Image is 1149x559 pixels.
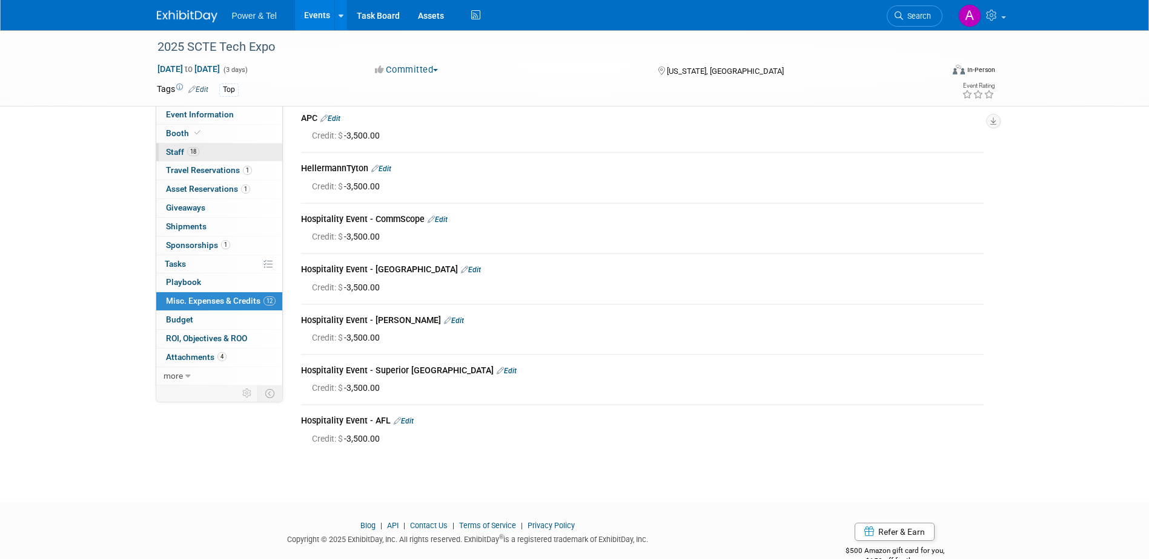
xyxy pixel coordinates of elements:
a: Search [887,5,942,27]
span: -3,500.00 [312,283,385,292]
a: Edit [371,165,391,173]
span: Sponsorships [166,240,230,250]
a: Staff18 [156,143,282,162]
span: -3,500.00 [312,181,385,191]
div: Event Format [871,63,996,81]
span: | [400,521,408,530]
a: Terms of Service [459,521,516,530]
span: 12 [263,296,276,306]
span: to [183,64,194,74]
img: ExhibitDay [157,10,217,22]
div: Hospitality Event - [GEOGRAPHIC_DATA] [301,263,984,278]
span: Misc. Expenses & Credits [166,296,276,306]
div: In-Person [967,65,995,74]
a: Edit [461,266,481,274]
div: Hospitality Event - CommScope [301,213,984,227]
a: Travel Reservations1 [156,162,282,180]
span: [US_STATE], [GEOGRAPHIC_DATA] [667,67,784,76]
span: 1 [221,240,230,249]
a: Budget [156,311,282,329]
span: Credit: $ [312,283,344,292]
a: Asset Reservations1 [156,180,282,198]
a: Privacy Policy [528,521,575,530]
span: -3,500.00 [312,333,385,342]
span: (3 days) [222,66,248,74]
span: -3,500.00 [312,131,385,140]
div: 2025 SCTE Tech Expo [153,36,924,58]
div: Hospitality Event - [PERSON_NAME] [301,314,984,329]
div: HellermannTyton [301,162,984,177]
i: Booth reservation complete [194,129,200,136]
span: | [518,521,526,530]
a: Playbook [156,273,282,292]
a: Giveaways [156,199,282,217]
span: | [449,521,457,530]
a: Edit [428,215,448,224]
a: Blog [360,521,376,530]
span: Tasks [165,259,186,269]
a: Refer & Earn [855,523,935,541]
span: Booth [166,128,203,138]
a: Edit [188,85,208,94]
a: Tasks [156,255,282,273]
div: Event Rating [962,83,995,89]
a: Edit [444,316,464,325]
a: more [156,367,282,385]
a: Shipments [156,218,282,236]
span: Asset Reservations [166,184,250,194]
div: Hospitality Event - AFL [301,414,984,429]
a: Edit [320,114,340,123]
button: Committed [371,64,443,76]
a: Sponsorships1 [156,237,282,255]
span: 4 [217,352,227,361]
a: Booth [156,125,282,143]
span: 1 [241,185,250,194]
td: Tags [157,83,208,97]
span: Credit: $ [312,131,344,140]
a: Edit [497,367,517,375]
span: Staff [166,147,199,157]
span: ROI, Objectives & ROO [166,333,247,343]
span: Search [903,11,931,21]
span: -3,500.00 [312,383,385,393]
td: Toggle Event Tabs [257,385,282,401]
span: Credit: $ [312,232,344,241]
div: Hospitality Event - Superior [GEOGRAPHIC_DATA] [301,364,984,379]
span: Credit: $ [312,181,344,191]
div: Copyright © 2025 ExhibitDay, Inc. All rights reserved. ExhibitDay is a registered trademark of Ex... [157,531,780,545]
span: more [164,371,183,381]
td: Personalize Event Tab Strip [237,385,258,401]
span: Giveaways [166,203,205,212]
span: [DATE] [DATE] [157,64,220,74]
span: | [377,521,385,530]
a: Edit [394,417,414,425]
span: 1 [243,166,252,175]
span: Event Information [166,110,234,119]
span: Budget [166,315,193,324]
a: API [387,521,399,530]
sup: ® [499,534,503,540]
span: Travel Reservations [166,165,252,175]
a: Contact Us [410,521,448,530]
span: Attachments [166,352,227,362]
span: Playbook [166,277,201,287]
a: Misc. Expenses & Credits12 [156,292,282,310]
div: Top [219,83,239,96]
span: Credit: $ [312,383,344,393]
span: -3,500.00 [312,434,385,443]
div: APC [301,112,984,126]
span: Shipments [166,221,207,231]
a: Event Information [156,106,282,124]
span: Credit: $ [312,333,344,342]
span: Power & Tel [232,11,277,21]
img: Format-Inperson.png [953,65,965,74]
a: Attachments4 [156,348,282,367]
span: Credit: $ [312,434,344,443]
span: 18 [187,147,199,156]
img: Alina Dorion [958,4,981,27]
a: ROI, Objectives & ROO [156,330,282,348]
span: -3,500.00 [312,232,385,241]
